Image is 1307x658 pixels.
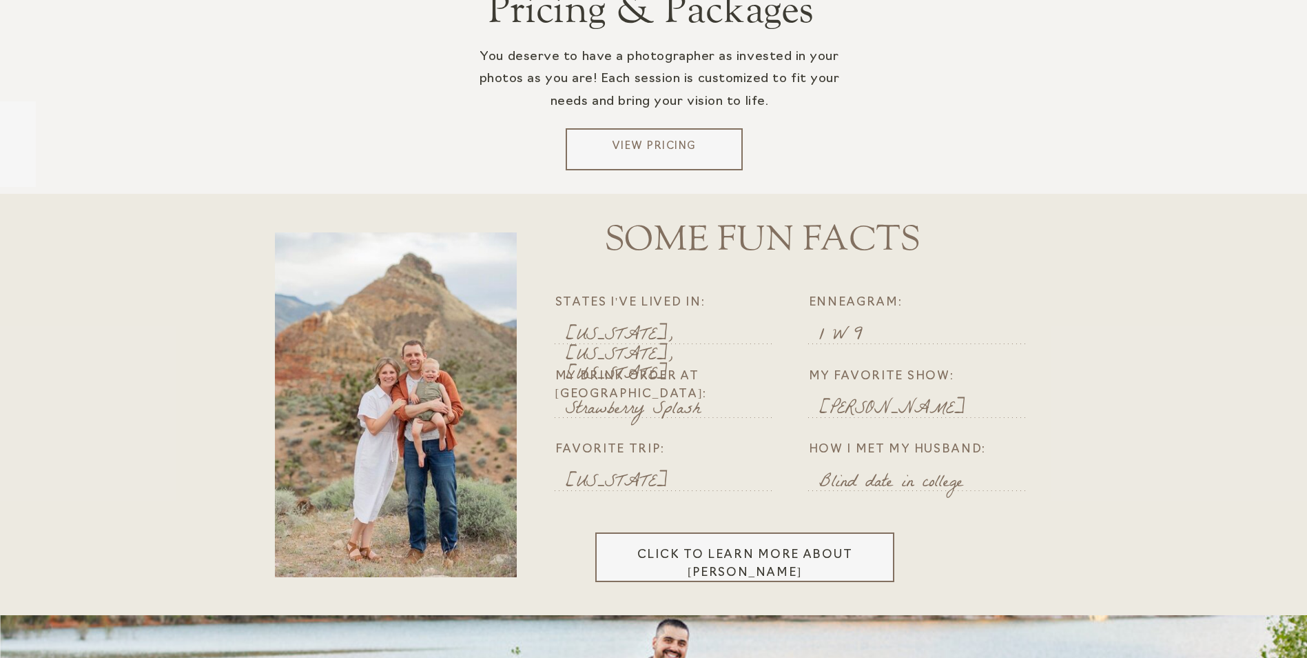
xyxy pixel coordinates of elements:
p: My favorite Show: [809,368,1043,388]
p: My drink order at [GEOGRAPHIC_DATA]: [555,368,790,388]
p: 1 W 9 [819,327,1033,343]
p: Blind date in college [819,474,1033,490]
h1: SOME FUN FACTS [551,218,974,246]
p: Enneagram: [809,294,1043,315]
a: View Pricing [571,139,737,160]
p: Strawberry Splash [566,401,779,417]
p: [US_STATE], [US_STATE], [US_STATE] [566,327,779,343]
p: How I met my husband: [809,441,1043,461]
a: CLICK TO LEARN MORE ABOUT [PERSON_NAME] [607,546,883,561]
p: [US_STATE] [566,474,779,490]
p: Favorite Trip: [555,441,790,461]
p: You deserve to have a photographer as invested in your photos as you are! Each session is customi... [460,46,860,134]
p: States I've lived IN: [555,294,790,315]
p: [PERSON_NAME] [819,401,1033,417]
